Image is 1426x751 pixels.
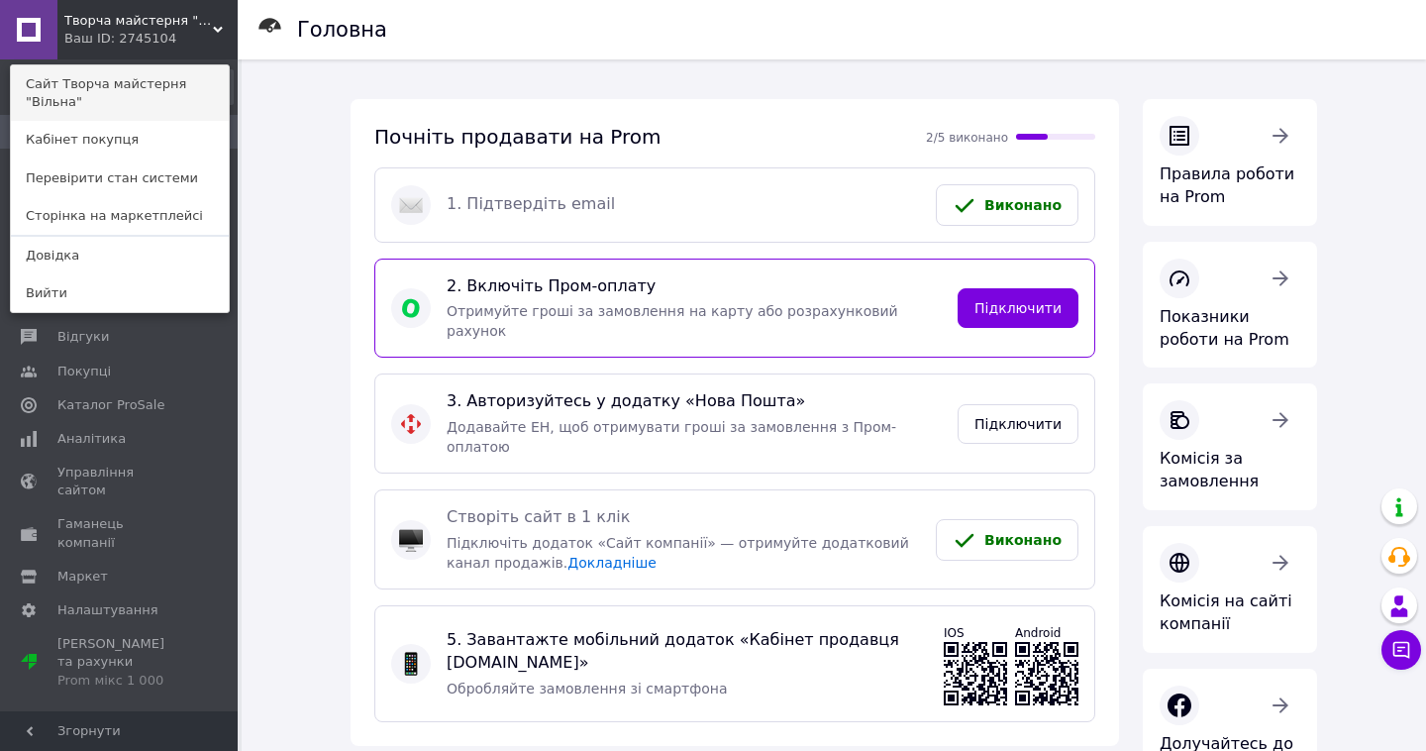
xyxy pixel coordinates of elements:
h1: Головна [297,18,387,42]
span: Гаманець компанії [57,515,183,551]
span: Підключіть додаток «Сайт компанії» — отримуйте додатковий канал продажів. [447,535,909,571]
span: Комісія за замовлення [1160,449,1259,490]
img: avatar image [399,296,423,320]
span: Показники роботи на Prom [1160,307,1289,349]
a: Правила роботи на Prom [1143,99,1317,226]
a: Докладніше [567,555,657,571]
a: Сторінка на маркетплейсі [11,197,229,235]
a: Перевірити стан системи [11,160,229,197]
span: Обробляйте замовлення зі смартфона [447,681,728,697]
span: Комісія на сайті компанії [1160,591,1292,633]
span: Додавайте ЕН, щоб отримувати гроші за замовлення з Пром-оплатою [447,419,896,455]
span: Маркет [57,568,108,586]
img: :iphone: [399,652,423,676]
a: Комісія на сайті компанії [1143,526,1317,653]
span: 1. Підтвердіть email [447,193,920,216]
span: Правила роботи на Prom [1160,164,1294,206]
span: 3. Авторизуйтесь у додатку «Нова Пошта» [447,390,942,413]
img: :email: [399,193,423,217]
span: Творча майстерня "Вільна" [64,12,213,30]
a: Підключити [958,404,1078,444]
span: Почніть продавати на Prom [374,125,662,149]
span: Покупці [57,363,111,380]
span: Виконано [984,197,1062,213]
span: Android [1015,626,1061,640]
a: Довідка [11,237,229,274]
span: Каталог ProSale [57,396,164,414]
a: Кабінет покупця [11,121,229,159]
span: IOS [944,626,965,640]
span: Аналітика [57,430,126,448]
span: Виконано [984,532,1062,548]
a: Підключити [958,288,1078,328]
span: 5. Завантажте мобільний додаток «Кабінет продавця [DOMAIN_NAME]» [447,629,928,675]
div: Ваш ID: 2745104 [64,30,148,48]
span: Налаштування [57,601,158,619]
a: Вийти [11,274,229,312]
div: Prom мікс 1 000 [57,672,183,690]
span: Управління сайтом [57,464,183,499]
a: Комісія за замовлення [1143,383,1317,510]
button: Чат з покупцем [1381,630,1421,670]
a: Сайт Творча майстерня "Вільна" [11,65,229,121]
span: Відгуки [57,328,109,346]
span: 2. Включіть Пром-оплату [447,275,942,298]
a: Показники роботи на Prom [1143,242,1317,369]
img: :desktop_computer: [399,528,423,552]
span: Отримуйте гроші за замовлення на карту або розрахунковий рахунок [447,303,898,339]
span: [PERSON_NAME] та рахунки [57,635,183,690]
span: 2/5 виконано [926,131,1008,145]
span: Створіть сайт в 1 клік [447,506,920,529]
